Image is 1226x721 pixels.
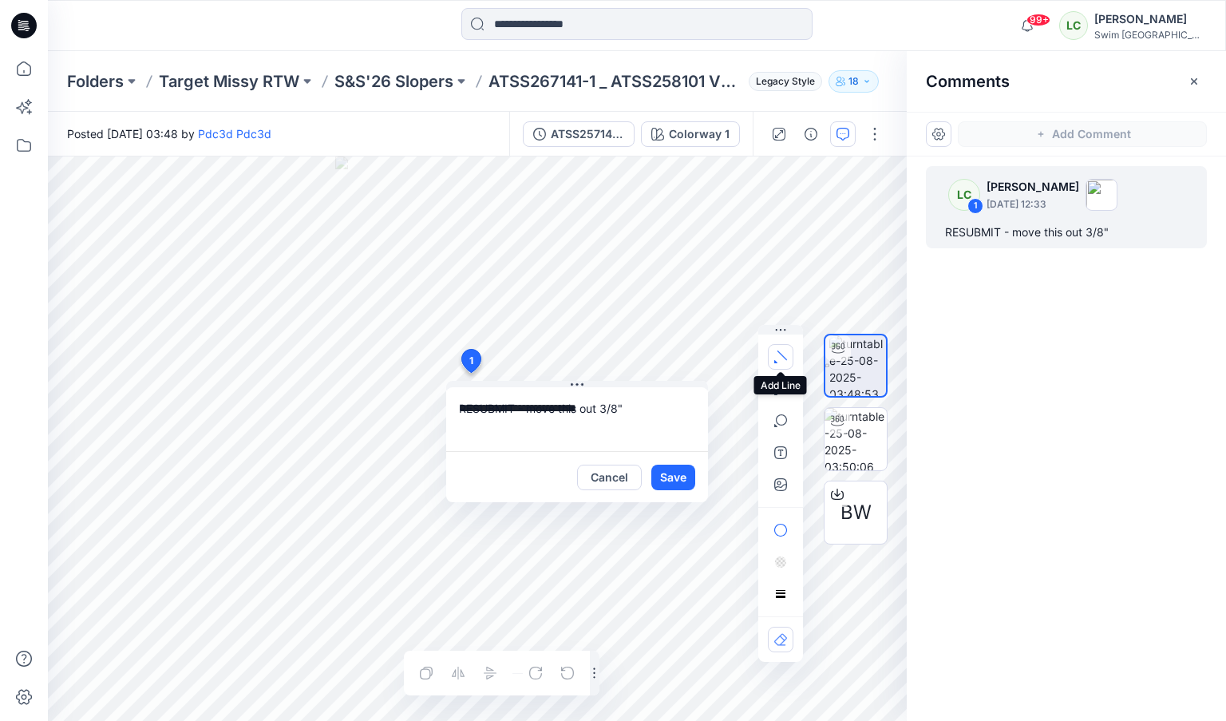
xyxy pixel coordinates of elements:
[958,121,1207,147] button: Add Comment
[1059,11,1088,40] div: LC
[825,408,887,470] img: turntable-25-08-2025-03:50:06
[798,121,824,147] button: Details
[551,125,624,143] div: ATSS257141J_ATSS258101 V2 GC EDIT08
[1094,29,1206,41] div: Swim [GEOGRAPHIC_DATA]
[159,70,299,93] a: Target Missy RTW
[577,465,642,490] button: Cancel
[198,127,271,141] a: Pdc3d Pdc3d
[334,70,453,93] a: S&S'26 Slopers
[945,223,1188,242] div: RESUBMIT - move this out 3/8"
[848,73,859,90] p: 18
[523,121,635,147] button: ATSS257141J_ATSS258101 V2 GC EDIT08
[829,335,886,396] img: turntable-25-08-2025-03:48:53
[488,70,742,93] p: ATSS267141-1 _ ATSS258101 V2_AZ
[926,72,1010,91] h2: Comments
[67,125,271,142] span: Posted [DATE] 03:48 by
[749,72,822,91] span: Legacy Style
[742,70,822,93] button: Legacy Style
[987,177,1079,196] p: [PERSON_NAME]
[967,198,983,214] div: 1
[948,179,980,211] div: LC
[651,465,695,490] button: Save
[669,125,730,143] div: Colorway 1
[987,196,1079,212] p: [DATE] 12:33
[840,498,872,527] span: BW
[469,354,473,368] span: 1
[1094,10,1206,29] div: [PERSON_NAME]
[829,70,879,93] button: 18
[67,70,124,93] a: Folders
[1026,14,1050,26] span: 99+
[641,121,740,147] button: Colorway 1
